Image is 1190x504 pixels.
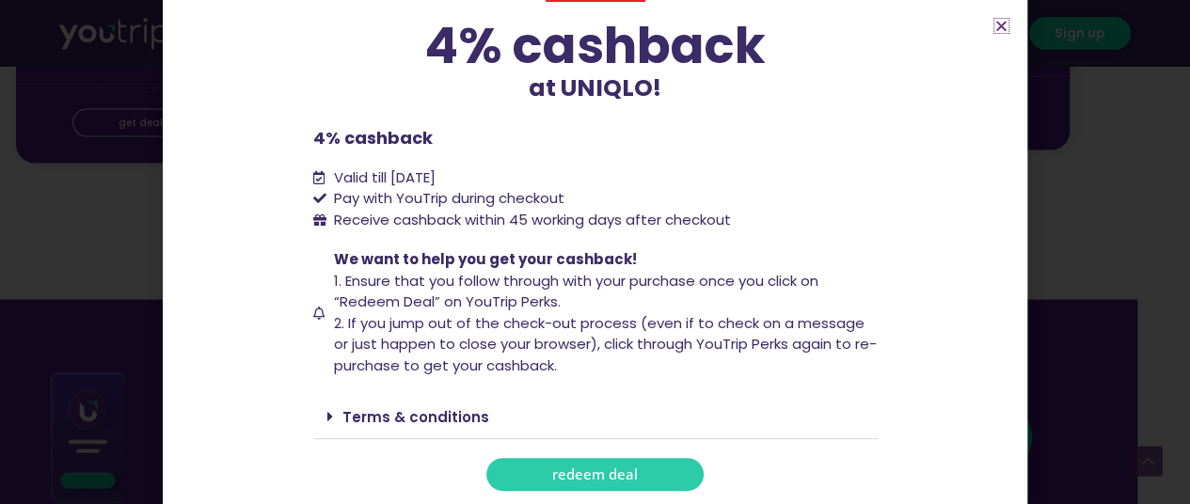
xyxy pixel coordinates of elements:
[313,21,878,71] div: 4% cashback
[313,21,878,106] div: at UNIQLO!
[552,467,638,481] span: redeem deal
[329,188,564,210] span: Pay with YouTrip during checkout
[313,125,878,150] p: 4% cashback
[334,313,877,375] span: 2. If you jump out of the check-out process (even if to check on a message or just happen to clos...
[342,407,489,427] a: Terms & conditions
[334,210,731,229] span: Receive cashback within 45 working days after checkout
[994,19,1008,33] a: Close
[486,458,704,491] a: redeem deal
[334,271,818,312] span: 1. Ensure that you follow through with your purchase once you click on “Redeem Deal” on YouTrip P...
[334,249,637,269] span: We want to help you get your cashback!
[334,167,436,187] span: Valid till [DATE]
[313,395,878,439] div: Terms & conditions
